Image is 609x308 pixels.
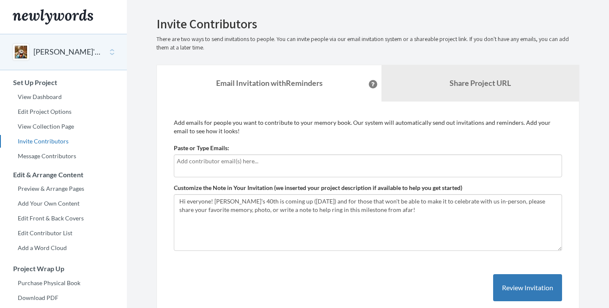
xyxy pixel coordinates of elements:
[174,194,562,251] textarea: Hi everyone! [PERSON_NAME]'s 40th is coming up ([DATE]) and for those that won't be able to make ...
[33,47,102,58] button: [PERSON_NAME]'s 40th Birthday
[174,118,562,135] p: Add emails for people you want to contribute to your memory book. Our system will automatically s...
[177,157,559,166] input: Add contributor email(s) here...
[450,78,511,88] b: Share Project URL
[174,184,462,192] label: Customize the Note in Your Invitation (we inserted your project description if available to help ...
[0,79,127,86] h3: Set Up Project
[0,265,127,272] h3: Project Wrap Up
[493,274,562,302] button: Review Invitation
[174,144,229,152] label: Paste or Type Emails:
[156,17,579,31] h2: Invite Contributors
[13,9,93,25] img: Newlywords logo
[0,171,127,179] h3: Edit & Arrange Content
[156,35,579,52] p: There are two ways to send invitations to people. You can invite people via our email invitation ...
[216,78,323,88] strong: Email Invitation with Reminders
